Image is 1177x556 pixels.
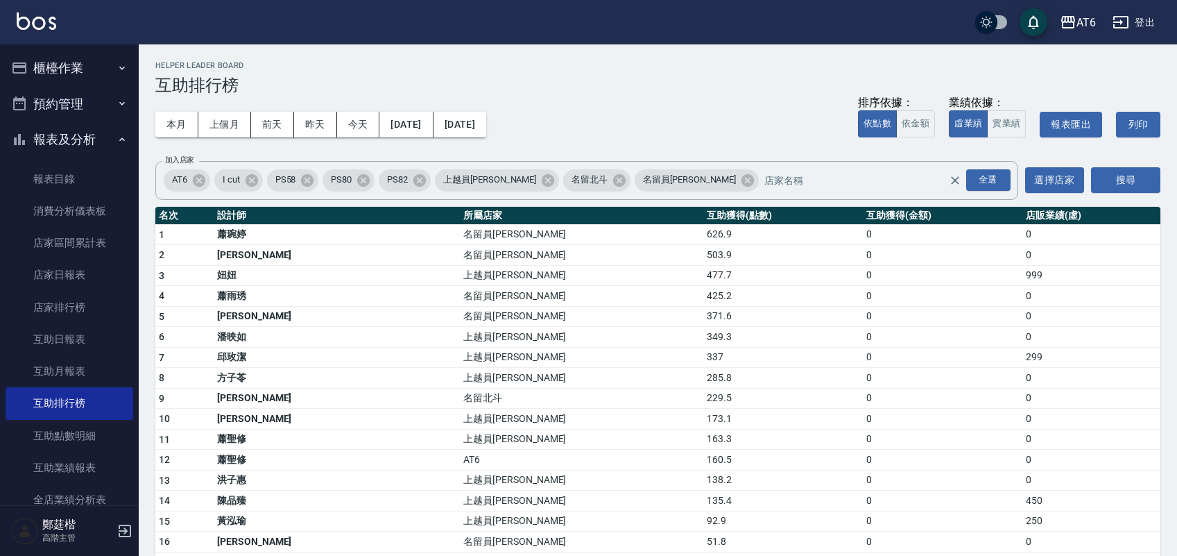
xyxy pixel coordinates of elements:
[863,286,1022,307] td: 0
[323,169,375,192] div: PS80
[159,331,164,342] span: 6
[214,347,460,368] td: 邱玫潔
[214,286,460,307] td: 蕭雨琇
[460,286,703,307] td: 名留員[PERSON_NAME]
[460,207,703,225] th: 所屬店家
[159,372,164,383] span: 8
[858,110,897,137] button: 依點數
[949,110,988,137] button: 虛業績
[435,173,544,187] span: 上越員[PERSON_NAME]
[159,311,164,322] span: 5
[6,292,133,323] a: 店家排行榜
[703,207,863,225] th: 互助獲得(點數)
[863,245,1022,266] td: 0
[379,173,416,187] span: PS82
[159,290,164,301] span: 4
[155,76,1160,95] h3: 互助排行榜
[1022,532,1160,553] td: 0
[1022,470,1160,491] td: 0
[6,420,133,452] a: 互助點數明細
[863,532,1022,553] td: 0
[703,224,863,245] td: 626.9
[159,536,171,547] span: 16
[460,245,703,266] td: 名留員[PERSON_NAME]
[1022,265,1160,286] td: 999
[1020,8,1047,36] button: save
[563,173,616,187] span: 名留北斗
[267,173,304,187] span: PS58
[159,249,164,260] span: 2
[159,516,171,527] span: 15
[460,429,703,450] td: 上越員[PERSON_NAME]
[945,171,965,190] button: Clear
[949,96,1026,110] div: 業績依據：
[1107,10,1160,35] button: 登出
[42,518,113,532] h5: 鄭莛楷
[703,306,863,327] td: 371.6
[251,112,294,137] button: 前天
[1116,112,1160,137] button: 列印
[6,484,133,516] a: 全店業績分析表
[165,155,194,165] label: 加入店家
[1022,224,1160,245] td: 0
[1022,450,1160,471] td: 0
[1091,167,1160,193] button: 搜尋
[863,491,1022,512] td: 0
[863,409,1022,430] td: 0
[703,409,863,430] td: 173.1
[214,306,460,327] td: [PERSON_NAME]
[323,173,360,187] span: PS80
[896,110,935,137] button: 依金額
[159,413,171,424] span: 10
[460,368,703,389] td: 上越員[PERSON_NAME]
[460,511,703,532] td: 上越員[PERSON_NAME]
[635,173,744,187] span: 名留員[PERSON_NAME]
[214,224,460,245] td: 蕭琬婷
[6,323,133,355] a: 互助日報表
[214,173,248,187] span: I cut
[703,388,863,409] td: 229.5
[17,12,56,30] img: Logo
[460,388,703,409] td: 名留北斗
[703,470,863,491] td: 138.2
[6,387,133,419] a: 互助排行榜
[214,511,460,532] td: 黃泓瑜
[703,511,863,532] td: 92.9
[703,265,863,286] td: 477.7
[863,306,1022,327] td: 0
[214,491,460,512] td: 陳品臻
[703,491,863,512] td: 135.4
[863,470,1022,491] td: 0
[1022,347,1160,368] td: 299
[635,169,759,192] div: 名留員[PERSON_NAME]
[703,368,863,389] td: 285.8
[1054,8,1101,37] button: AT6
[159,434,171,445] span: 11
[460,306,703,327] td: 名留員[PERSON_NAME]
[6,121,133,158] button: 報表及分析
[1040,112,1102,137] button: 報表匯出
[863,368,1022,389] td: 0
[863,207,1022,225] th: 互助獲得(金額)
[214,207,460,225] th: 設計師
[6,259,133,291] a: 店家日報表
[703,532,863,553] td: 51.8
[214,265,460,286] td: 妞妞
[214,409,460,430] td: [PERSON_NAME]
[460,470,703,491] td: 上越員[PERSON_NAME]
[155,207,214,225] th: 名次
[159,352,164,363] span: 7
[435,169,559,192] div: 上越員[PERSON_NAME]
[863,347,1022,368] td: 0
[11,517,39,545] img: Person
[214,388,460,409] td: [PERSON_NAME]
[460,532,703,553] td: 名留員[PERSON_NAME]
[966,169,1011,191] div: 全選
[214,470,460,491] td: 洪子惠
[1022,327,1160,348] td: 0
[379,112,433,137] button: [DATE]
[863,224,1022,245] td: 0
[159,454,171,465] span: 12
[987,110,1026,137] button: 實業績
[1022,286,1160,307] td: 0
